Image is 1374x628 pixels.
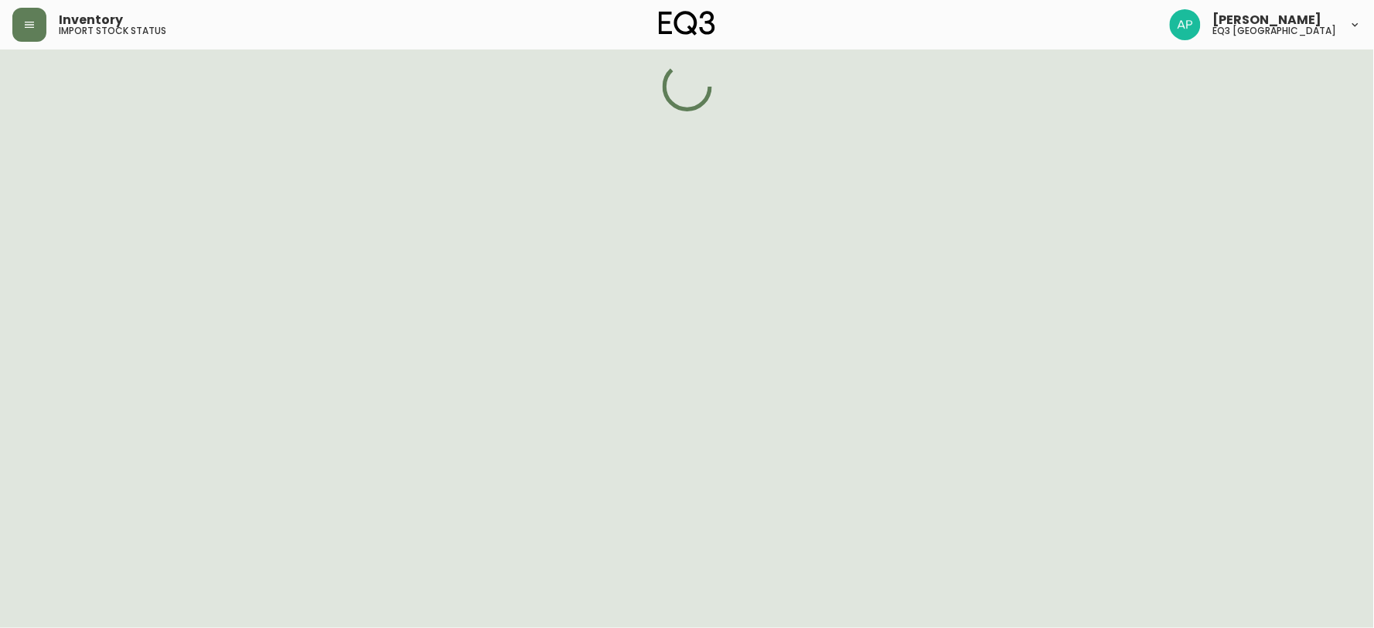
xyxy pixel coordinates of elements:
h5: eq3 [GEOGRAPHIC_DATA] [1213,26,1337,36]
span: [PERSON_NAME] [1213,14,1322,26]
span: Inventory [59,14,123,26]
img: logo [659,11,716,36]
h5: import stock status [59,26,166,36]
img: 3897410ab0ebf58098a0828baeda1fcd [1170,9,1201,40]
